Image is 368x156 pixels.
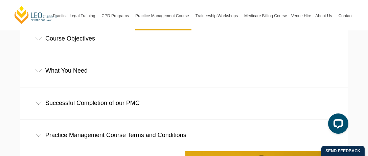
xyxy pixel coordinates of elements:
a: About Us [313,1,336,30]
iframe: LiveChat chat widget [323,111,351,139]
a: Venue Hire [289,1,313,30]
a: [PERSON_NAME] Centre for Law [14,5,59,25]
a: Practical Legal Training [51,1,100,30]
a: Practice Management Course [133,1,193,30]
div: Course Objectives [20,23,348,54]
a: Contact [337,1,354,30]
div: Successful Completion of our PMC [20,87,348,119]
a: Traineeship Workshops [193,1,242,30]
a: Medicare Billing Course [242,1,289,30]
a: CPD Programs [99,1,133,30]
div: Practice Management Course Terms and Conditions [20,120,348,151]
div: What You Need [20,55,348,86]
